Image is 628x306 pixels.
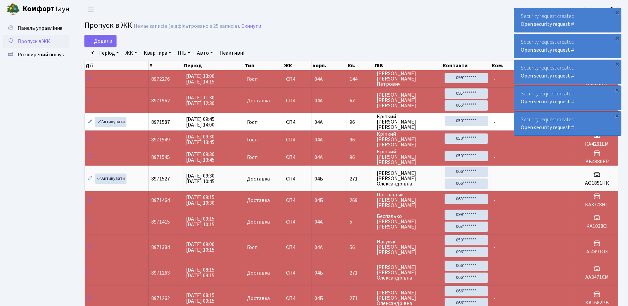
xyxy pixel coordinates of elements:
span: 04А [314,154,323,161]
h5: АА3471СМ [579,274,615,280]
h5: KA1038CI [579,223,615,229]
span: 04Б [314,269,323,277]
a: Open security request # [521,98,574,105]
span: [DATE] 09:45 [DATE] 14:00 [186,116,215,128]
th: # [149,61,183,70]
span: Пропуск в ЖК [18,38,50,45]
span: СП4 [286,137,309,142]
span: [DATE] 08:15 [DATE] 09:15 [186,266,215,279]
a: Консьєрж б. 4. [583,5,620,13]
span: 04А [314,119,323,126]
h5: КА3778НТ [579,202,615,208]
span: [PERSON_NAME] [PERSON_NAME] Петрович [377,71,439,87]
span: - [494,154,496,161]
span: [PERSON_NAME] [PERSON_NAME] [PERSON_NAME] [377,92,439,108]
span: СП4 [286,98,309,103]
a: Open security request # [521,21,574,28]
span: Доставка [247,98,270,103]
span: СП4 [286,176,309,181]
span: - [494,119,496,126]
div: × [614,35,620,41]
a: Open security request # [521,72,574,79]
span: Постільняк [PERSON_NAME] [PERSON_NAME] [377,192,439,208]
span: 271 [350,270,371,276]
span: - [494,76,496,83]
span: Кріпкий [PERSON_NAME] [PERSON_NAME] [377,149,439,165]
div: × [614,9,620,16]
span: [DATE] 13:00 [DATE] 14:15 [186,73,215,85]
th: корп. [312,61,347,70]
a: Скинути [241,23,261,29]
h5: АО1851НК [579,180,615,186]
span: [DATE] 09:30 [DATE] 13:45 [186,151,215,164]
span: [DATE] 09:15 [DATE] 10:15 [186,215,215,228]
h5: КА1682РВ [579,300,615,306]
th: Період [183,61,244,70]
img: logo.png [7,3,20,16]
span: 8971962 [151,97,170,104]
th: ПІБ [374,61,442,70]
b: Комфорт [23,4,54,14]
span: Гості [247,76,259,82]
div: Немає записів (відфільтровано з 25 записів). [134,23,240,29]
th: Дії [85,61,149,70]
button: Переключити навігацію [83,4,99,15]
span: 04А [314,97,323,104]
span: 04А [314,136,323,143]
div: × [614,86,620,93]
span: Кріпкий [PERSON_NAME] [PERSON_NAME] [377,131,439,147]
span: [DATE] 09:30 [DATE] 10:45 [186,172,215,185]
span: 8971263 [151,269,170,277]
span: 8971549 [151,136,170,143]
span: [DATE] 11:30 [DATE] 12:30 [186,94,215,107]
span: - [494,197,496,204]
span: 04Б [314,197,323,204]
span: 144 [350,76,371,82]
div: Security request created [514,60,621,84]
span: 8971545 [151,154,170,161]
span: Доставка [247,176,270,181]
span: Таун [23,4,70,15]
span: СП4 [286,155,309,160]
span: 96 [350,137,371,142]
span: [DATE] 08:15 [DATE] 09:15 [186,292,215,305]
a: Авто [194,47,216,59]
th: Кв. [347,61,374,70]
div: Security request created [514,8,621,32]
span: 8971415 [151,218,170,226]
a: Неактивні [217,47,247,59]
th: Ком. [491,61,576,70]
span: Гості [247,155,259,160]
span: 56 [350,245,371,250]
span: 8971527 [151,175,170,182]
span: [DATE] 09:00 [DATE] 10:15 [186,241,215,254]
span: 8971464 [151,197,170,204]
a: Панель управління [3,22,70,35]
b: Консьєрж б. 4. [583,6,620,13]
span: 271 [350,296,371,301]
span: 04А [314,218,323,226]
span: Гості [247,120,259,125]
span: СП4 [286,270,309,276]
div: Security request created [514,34,621,58]
span: - [494,295,496,302]
span: 8972276 [151,76,170,83]
a: Open security request # [521,124,574,131]
span: 271 [350,176,371,181]
span: - [494,218,496,226]
span: - [494,175,496,182]
span: 04Б [314,175,323,182]
span: СП4 [286,120,309,125]
span: 269 [350,198,371,203]
a: ЖК [123,47,140,59]
span: 04Б [314,295,323,302]
div: × [614,112,620,119]
div: Security request created [514,112,621,135]
span: 96 [350,155,371,160]
div: × [614,61,620,67]
span: - [494,244,496,251]
span: 8971384 [151,244,170,251]
span: 8971587 [151,119,170,126]
a: Квартира [141,47,174,59]
a: Активувати [95,117,126,127]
